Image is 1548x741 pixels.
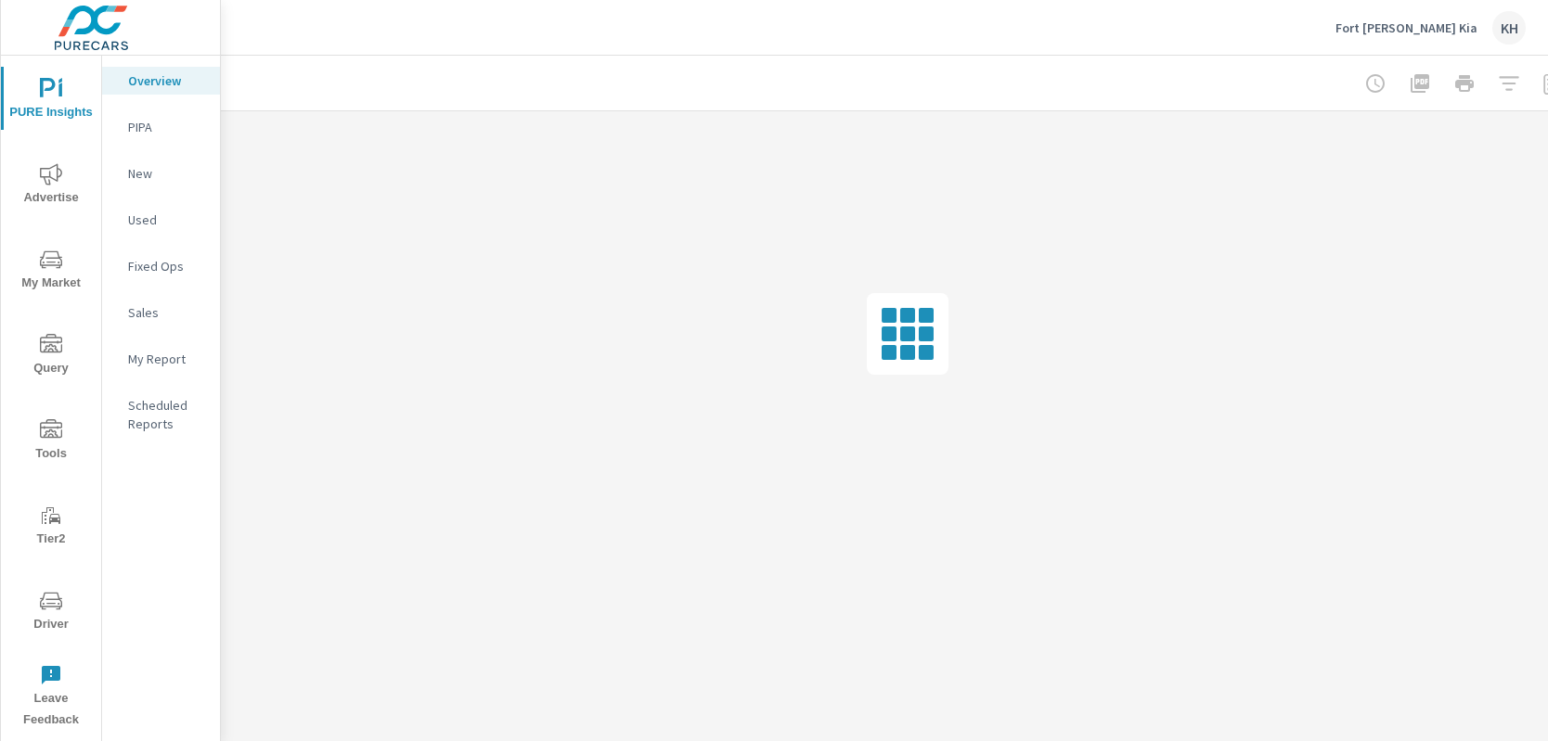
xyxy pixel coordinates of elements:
p: My Report [128,350,205,368]
div: nav menu [1,56,101,738]
p: Sales [128,303,205,322]
p: Used [128,211,205,229]
span: Advertise [6,163,96,209]
span: Query [6,334,96,379]
p: Fort [PERSON_NAME] Kia [1335,19,1477,36]
div: KH [1492,11,1526,45]
span: My Market [6,249,96,294]
div: Used [102,206,220,234]
p: Overview [128,71,205,90]
div: Fixed Ops [102,252,220,280]
p: Fixed Ops [128,257,205,275]
span: Leave Feedback [6,664,96,731]
div: Sales [102,299,220,326]
span: Tier2 [6,505,96,550]
p: PIPA [128,118,205,136]
span: Driver [6,590,96,635]
div: Overview [102,67,220,95]
div: New [102,160,220,187]
div: My Report [102,345,220,373]
p: New [128,164,205,183]
p: Scheduled Reports [128,396,205,433]
span: PURE Insights [6,78,96,123]
div: PIPA [102,113,220,141]
span: Tools [6,419,96,465]
div: Scheduled Reports [102,391,220,438]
